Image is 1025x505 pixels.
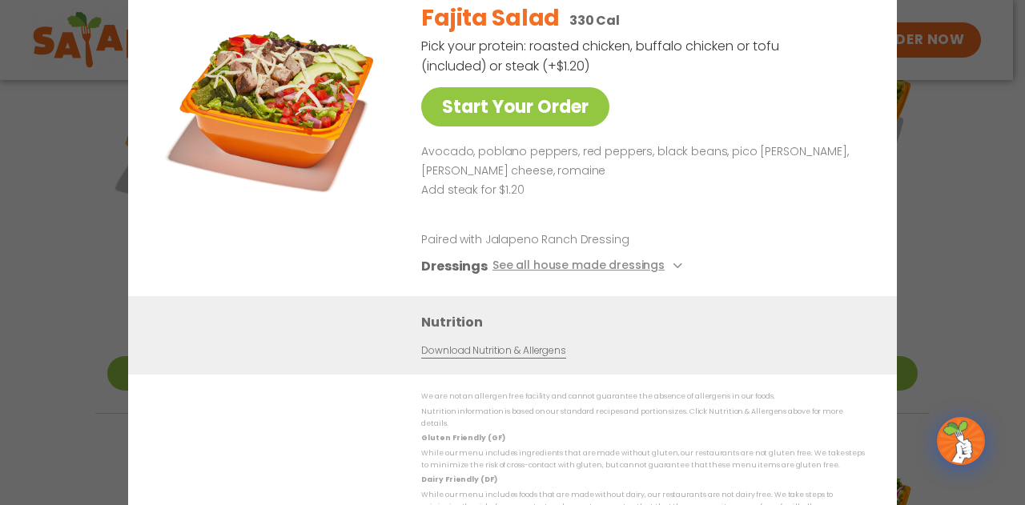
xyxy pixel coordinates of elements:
[421,406,865,431] p: Nutrition information is based on our standard recipes and portion sizes. Click Nutrition & Aller...
[421,391,865,403] p: We are not an allergen free facility and cannot guarantee the absence of allergens in our foods.
[569,10,620,30] p: 330 Cal
[421,181,858,200] p: Add steak for $1.20
[421,2,560,35] h2: Fajita Salad
[421,142,858,181] p: Avocado, poblano peppers, red peppers, black beans, pico [PERSON_NAME], [PERSON_NAME] cheese, rom...
[421,447,865,472] p: While our menu includes ingredients that are made without gluten, our restaurants are not gluten ...
[421,87,609,126] a: Start Your Order
[421,343,565,359] a: Download Nutrition & Allergens
[492,256,687,276] button: See all house made dressings
[939,419,983,463] img: wpChatIcon
[421,433,504,443] strong: Gluten Friendly (GF)
[421,475,496,484] strong: Dairy Friendly (DF)
[421,312,873,332] h3: Nutrition
[421,256,488,276] h3: Dressings
[421,231,717,248] p: Paired with Jalapeno Ranch Dressing
[421,36,782,76] p: Pick your protein: roasted chicken, buffalo chicken or tofu (included) or steak (+$1.20)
